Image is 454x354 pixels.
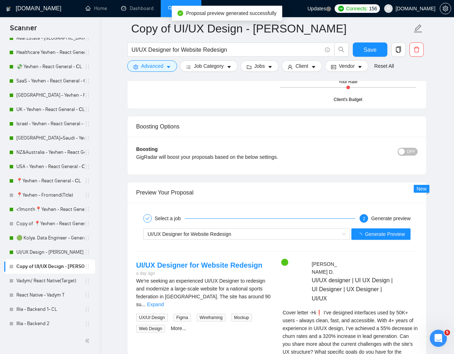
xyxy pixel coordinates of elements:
span: caret-down [166,64,171,70]
button: search [334,42,349,57]
span: Jobs [254,62,265,70]
a: Healthcare Yevhen - React General - СL [16,45,84,60]
div: Boosting Options [136,116,418,137]
span: holder [84,150,90,155]
span: holder [84,121,90,127]
button: copy [391,42,406,57]
a: NZ&Australia - Yevhen - React General - СL [16,145,84,160]
span: 5 [444,330,450,335]
span: delete [410,46,423,53]
a: 📍Yevhen - Frontend(Title) [16,188,84,202]
a: [GEOGRAPHIC_DATA]+Saudi - Yevhen - React General - СL [16,131,84,145]
li: UK - Yevhen - React General - СL [4,102,95,117]
li: UAE+Saudi - Yevhen - React General - СL [4,131,95,145]
span: holder [84,307,90,312]
li: <1month📍Yevhen - React General - СL [4,202,95,217]
span: holder [84,321,90,327]
span: Wireframing [197,314,226,322]
li: Israel - Yevhen - React General - СL [4,117,95,131]
a: 💸 Yevhen - React General - СL [16,60,84,74]
button: folderJobscaret-down [241,60,279,72]
li: Illia - Backend 1- CL [4,302,95,317]
li: NZ&Australia - Yevhen - React General - СL [4,145,95,160]
span: bars [186,64,191,70]
a: Illia - Backend 2 [16,317,84,331]
span: Web Design [136,325,165,333]
span: 156 [369,5,377,12]
a: Illia - Backend 1- CL [16,302,84,317]
div: Generate preview [371,214,411,223]
span: Connects: [346,5,367,12]
a: Vadym/ React Native(Target) [16,274,84,288]
span: holder [84,64,90,70]
li: 🟢 Kolya. Data Engineer - General [4,231,95,245]
li: SaaS - Yevhen - React General - СL [4,74,95,88]
img: c1wNMBYk8TNjky2mGwUv4oyuP5keyC2BwLqjO0P2ntcakuFReUJnHI3-pr8eYH7o1f [283,260,305,283]
span: holder [84,50,90,55]
span: holder [84,92,90,98]
span: setting [440,6,451,11]
span: We’re seeking an experienced UI/UX Designer to redesign and modernize a large-scale website for a... [136,278,270,307]
span: user [386,6,391,11]
li: Copy of 📍Yevhen - React General - СL [4,217,95,231]
div: a day ago [136,270,262,277]
span: user [288,64,293,70]
a: UI/UX Design - [PERSON_NAME] [16,245,84,259]
span: holder [84,107,90,112]
span: holder [84,78,90,84]
span: UI/UX Designer for Website Redesign [148,231,231,237]
a: homeHome [86,5,107,11]
span: UI/UX designer | UI UX Design | UI Designer | UX Designer | UI/UX [312,276,397,303]
a: <1month📍Yevhen - React General - СL [16,202,84,217]
a: More... [171,325,186,331]
iframe: Intercom live chat [430,330,447,347]
span: Mockup [231,314,252,322]
li: Healthcare Yevhen - React General - СL [4,45,95,60]
input: Scanner name... [131,20,412,37]
span: idcard [331,64,336,70]
div: Client's Budget [334,96,362,103]
span: Job Category [194,62,223,70]
a: searchScanner [168,5,194,11]
span: double-left [85,337,92,344]
li: 📍Yevhen - Frontend(Title) [4,188,95,202]
li: UI/UX Design - Mariana Derevianko [4,245,95,259]
a: USA - Yevhen - React General - СL [16,160,84,174]
li: Vadym/ React Native(Target) [4,274,95,288]
button: Generate Preview [351,228,411,240]
span: loading [357,233,365,238]
li: USA - Yevhen - React General - СL [4,160,95,174]
span: UX/UI Design [136,314,168,322]
b: Boosting [136,146,158,152]
li: 📍Yevhen - React General - СL [4,174,95,188]
span: Client [295,62,308,70]
a: Israel - Yevhen - React General - СL [16,117,84,131]
button: idcardVendorcaret-down [325,60,368,72]
span: edit [413,24,423,33]
span: setting [133,64,138,70]
button: delete [409,42,424,57]
a: 🟢 Kolya. Data Engineer - General [16,231,84,245]
span: caret-down [311,64,316,70]
div: Preview Your Proposal [136,182,418,203]
span: caret-down [227,64,232,70]
div: Your Rate [339,79,357,85]
span: holder [84,135,90,141]
a: Copy of UI/UX Design - [PERSON_NAME] [16,259,84,274]
a: 📍Yevhen - React General - СL [16,174,84,188]
span: 2 [363,216,365,221]
span: holder [84,249,90,255]
span: holder [84,178,90,184]
span: holder [84,264,90,269]
button: userClientcaret-down [282,60,322,72]
div: Select a job [155,214,185,223]
button: Save [353,42,387,57]
button: barsJob Categorycaret-down [180,60,237,72]
span: holder [84,164,90,170]
span: [PERSON_NAME] D . [312,261,337,275]
span: Updates [308,6,326,11]
span: holder [84,221,90,227]
span: Proposal preview generated successfully [186,10,277,16]
span: caret-down [357,64,362,70]
span: Advanced [141,62,163,70]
